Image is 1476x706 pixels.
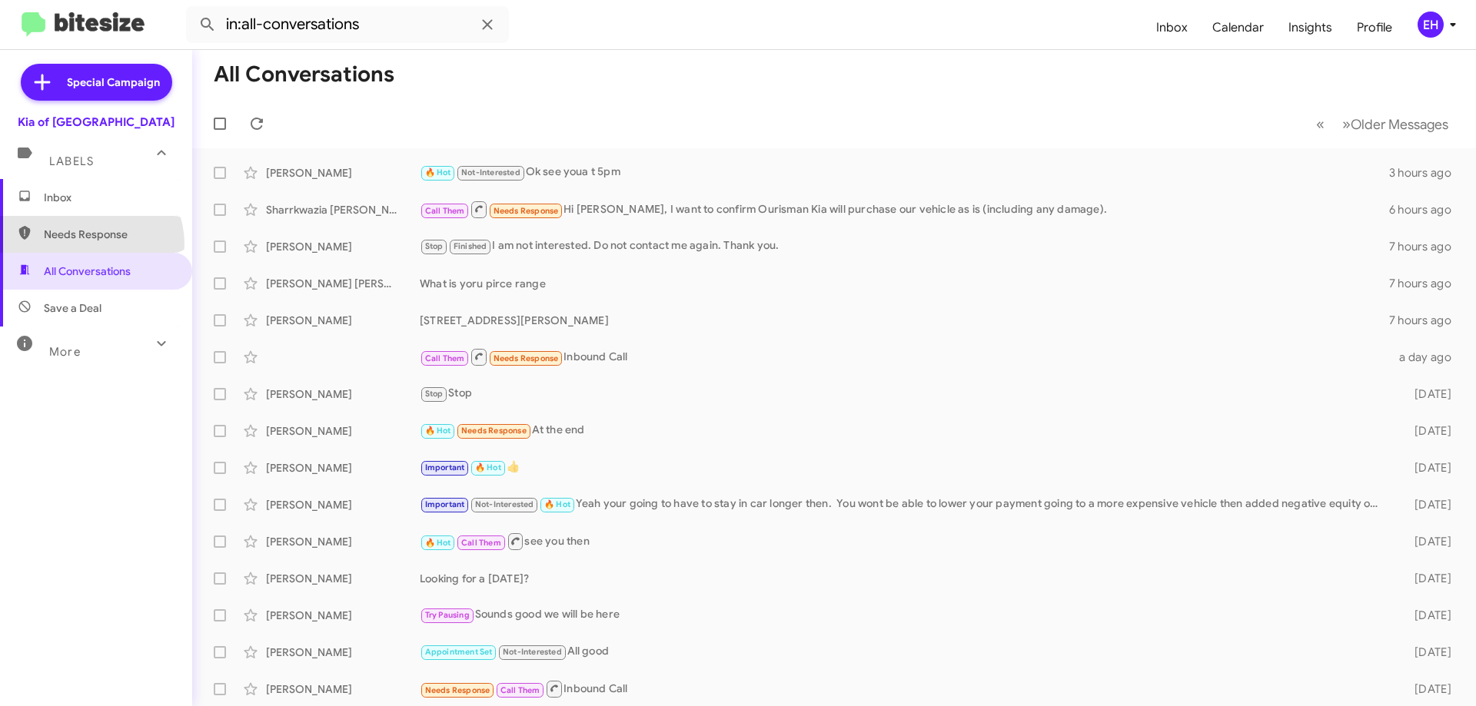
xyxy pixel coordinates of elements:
span: 🔥 Hot [475,462,501,472]
div: Inbound Call [420,347,1390,366]
div: Sharrkwazia [PERSON_NAME] [266,202,420,217]
span: Stop [425,389,444,399]
span: Appointment Set [425,647,493,657]
span: Needs Response [461,426,527,436]
div: [DATE] [1390,423,1464,439]
span: Inbox [44,190,175,205]
nav: Page navigation example [1308,108,1458,140]
div: [STREET_ADDRESS][PERSON_NAME] [420,313,1389,328]
span: Call Them [425,206,465,216]
span: More [49,345,81,359]
a: Calendar [1200,5,1276,50]
div: [PERSON_NAME] [266,386,420,402]
div: 👍 [420,459,1390,476]
div: EH [1418,12,1444,38]
div: Yeah your going to have to stay in car longer then. You wont be able to lower your payment going ... [420,496,1390,513]
div: [DATE] [1390,608,1464,623]
div: [DATE] [1390,497,1464,512]
div: [PERSON_NAME] [266,497,420,512]
div: 7 hours ago [1389,276,1464,291]
div: 3 hours ago [1389,165,1464,181]
a: Insights [1276,5,1345,50]
div: [DATE] [1390,681,1464,697]
span: Save a Deal [44,300,101,316]
span: Stop [425,241,444,251]
div: [DATE] [1390,534,1464,549]
div: [DATE] [1390,386,1464,402]
a: Inbox [1144,5,1200,50]
div: Inbound Call [420,679,1390,698]
div: I am not interested. Do not contact me again. Thank you. [420,237,1389,255]
div: Looking for a [DATE]? [420,571,1390,586]
div: [PERSON_NAME] [266,571,420,586]
span: Try Pausing [425,610,470,620]
span: Older Messages [1351,116,1448,133]
span: Needs Response [425,685,490,695]
span: » [1342,114,1351,134]
div: [DATE] [1390,571,1464,586]
div: [DATE] [1390,645,1464,660]
div: [PERSON_NAME] [PERSON_NAME] [266,276,420,291]
span: Call Them [425,353,465,363]
button: Next [1333,108,1458,140]
div: Stop [420,385,1390,403]
div: [DATE] [1390,460,1464,476]
div: [PERSON_NAME] [266,681,420,697]
span: 🔥 Hot [425,167,451,177]
span: Important [425,462,465,472]
div: Ok see youa t 5pm [420,164,1389,181]
span: « [1316,114,1325,134]
div: Sounds good we will be here [420,606,1390,624]
button: Previous [1307,108,1334,140]
div: [PERSON_NAME] [266,423,420,439]
span: Not-Interested [461,167,520,177]
div: Kia of [GEOGRAPHIC_DATA] [18,114,175,130]
span: Not-Interested [503,647,562,657]
a: Profile [1345,5,1405,50]
span: Not-Interested [475,499,534,509]
div: All good [420,643,1390,661]
span: Call Them [500,685,540,695]
span: Needs Response [494,206,559,216]
span: 🔥 Hot [425,426,451,436]
span: Important [425,499,465,509]
span: Finished [454,241,487,251]
div: see you then [420,532,1390,551]
span: All Conversations [44,264,131,279]
span: Call Them [461,538,501,548]
span: 🔥 Hot [425,538,451,548]
div: What is yoru pirce range [420,276,1389,291]
div: a day ago [1390,350,1464,365]
div: [PERSON_NAME] [266,608,420,623]
div: [PERSON_NAME] [266,165,420,181]
div: [PERSON_NAME] [266,313,420,328]
span: Labels [49,154,94,168]
div: At the end [420,422,1390,439]
div: 6 hours ago [1389,202,1464,217]
input: Search [186,6,509,43]
div: [PERSON_NAME] [266,534,420,549]
span: 🔥 Hot [544,499,570,509]
span: Needs Response [44,227,175,242]
div: 7 hours ago [1389,239,1464,254]
span: Special Campaign [67,75,160,90]
span: Needs Response [494,353,559,363]
button: EH [1405,12,1459,38]
a: Special Campaign [21,64,172,101]
div: [PERSON_NAME] [266,460,420,476]
div: [PERSON_NAME] [266,645,420,660]
div: 7 hours ago [1389,313,1464,328]
h1: All Conversations [214,62,394,87]
div: [PERSON_NAME] [266,239,420,254]
div: Hi [PERSON_NAME], I want to confirm Ourisman Kia will purchase our vehicle as is (including any d... [420,200,1389,219]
